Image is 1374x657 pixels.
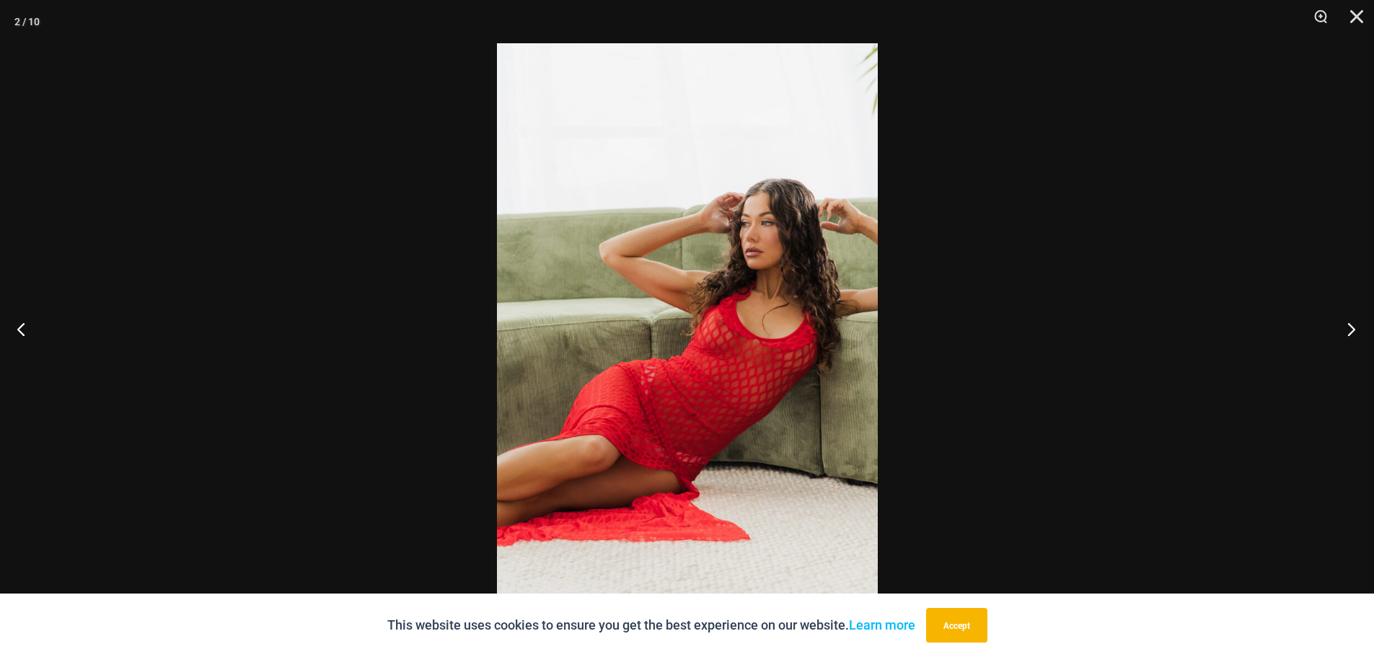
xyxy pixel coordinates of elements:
button: Accept [926,608,987,643]
img: Sometimes Red 587 Dress 09 [497,43,878,614]
button: Next [1320,293,1374,365]
div: 2 / 10 [14,11,40,32]
a: Learn more [849,617,915,632]
p: This website uses cookies to ensure you get the best experience on our website. [387,614,915,636]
